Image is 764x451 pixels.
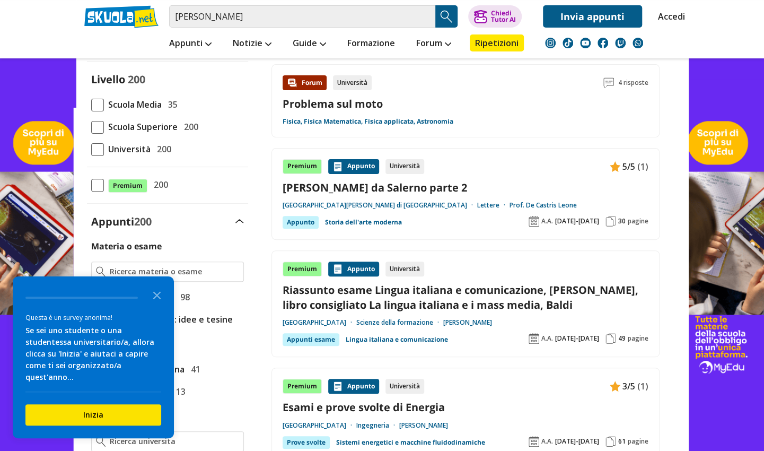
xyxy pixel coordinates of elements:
span: 49 [618,334,626,343]
input: Ricerca materia o esame [110,266,239,277]
a: Lingua italiana e comunicazione [346,333,448,346]
img: Pagine [605,333,616,344]
div: Premium [283,159,322,174]
span: 4 risposte [618,75,648,90]
div: Università [385,262,424,276]
img: Pagine [605,216,616,227]
img: Appunti contenuto [332,161,343,172]
a: [PERSON_NAME] [443,318,492,327]
span: Università [104,142,151,156]
span: pagine [628,217,648,226]
input: Cerca appunti, riassunti o versioni [169,5,435,28]
a: [PERSON_NAME] [399,421,448,430]
a: Sistemi energetici e macchine fluidodinamiche [336,436,485,449]
div: Forum [283,75,327,90]
span: (1) [637,379,648,393]
a: Ingegneria [356,421,399,430]
span: pagine [628,437,648,446]
span: pagine [628,334,648,343]
span: 200 [180,120,198,134]
div: Appunti esame [283,333,339,346]
button: Close the survey [146,284,168,305]
a: Forum [414,34,454,54]
a: [GEOGRAPHIC_DATA][PERSON_NAME] di [GEOGRAPHIC_DATA] [283,201,477,210]
a: [GEOGRAPHIC_DATA] [283,318,356,327]
span: A.A. [541,334,553,343]
div: Chiedi Tutor AI [490,10,515,23]
img: Appunti contenuto [332,264,343,274]
a: Lettere [477,201,510,210]
div: Università [385,379,424,394]
img: Commenti lettura [603,77,614,88]
div: Appunto [328,379,379,394]
img: instagram [545,38,556,48]
span: A.A. [541,437,553,446]
a: Appunti [166,34,214,54]
div: Università [333,75,372,90]
a: Accedi [658,5,680,28]
img: Ricerca materia o esame [96,266,106,277]
img: WhatsApp [633,38,643,48]
a: Guide [290,34,329,54]
img: Appunti contenuto [610,381,620,392]
div: Premium [283,262,322,276]
span: 35 [164,98,178,111]
span: Scuola Media [104,98,162,111]
span: 41 [187,362,200,376]
img: Cerca appunti, riassunti o versioni [438,8,454,24]
span: [DATE]-[DATE] [555,437,599,446]
span: 98 [176,290,190,304]
label: Materia o esame [91,240,162,252]
a: Storia dell'arte moderna [325,216,402,229]
span: Scuola Superiore [104,120,178,134]
img: twitch [615,38,626,48]
button: ChiediTutor AI [468,5,522,28]
a: Notizie [230,34,274,54]
span: 30 [618,217,626,226]
img: Anno accademico [529,216,539,227]
img: Appunti contenuto [610,161,620,172]
span: 61 [618,437,626,446]
span: 200 [134,214,152,229]
span: 3/5 [622,379,635,393]
span: 200 [153,142,171,156]
img: Pagine [605,436,616,447]
img: Forum contenuto [287,77,297,88]
div: Premium [283,379,322,394]
span: 200 [128,72,145,86]
a: Invia appunti [543,5,642,28]
div: Se sei uno studente o una studentessa universitario/a, allora clicca su 'Inizia' e aiutaci a capi... [25,325,161,383]
span: 200 [150,178,168,192]
div: Appunto [283,216,319,229]
span: A.A. [541,217,553,226]
a: Prof. De Castris Leone [510,201,577,210]
button: Search Button [435,5,458,28]
img: youtube [580,38,591,48]
a: Ripetizioni [470,34,524,51]
div: Survey [13,276,174,438]
span: 5/5 [622,160,635,174]
span: [DATE]-[DATE] [555,334,599,343]
a: Scienze della formazione [356,318,443,327]
input: Ricerca universita [110,436,239,447]
a: Esami e prove svolte di Energia [283,400,648,414]
span: (1) [637,160,648,174]
div: Questa è un survey anonima! [25,313,161,323]
div: Appunto [328,262,379,276]
img: tiktok [563,38,573,48]
span: 13 [172,385,186,398]
span: [DATE]-[DATE] [555,217,599,226]
a: Formazione [345,34,398,54]
a: [PERSON_NAME] da Salerno parte 2 [283,180,648,195]
div: Università [385,159,424,174]
img: Appunti contenuto [332,381,343,392]
img: facebook [598,38,608,48]
label: Livello [91,72,125,86]
a: Riassunto esame Lingua italiana e comunicazione, [PERSON_NAME], libro consigliato La lingua itali... [283,283,648,311]
span: Premium [108,179,147,193]
button: Inizia [25,404,161,426]
img: Ricerca universita [96,436,106,447]
a: Problema sul moto [283,97,383,111]
img: Apri e chiudi sezione [235,219,244,223]
div: Prove svolte [283,436,330,449]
